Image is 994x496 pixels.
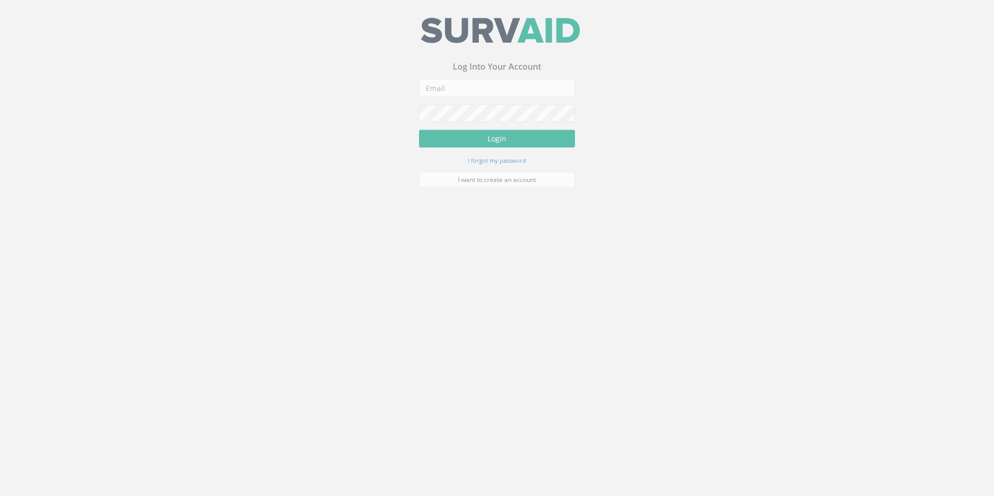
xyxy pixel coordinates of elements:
small: I forgot my password [468,160,526,167]
button: Login [419,133,575,151]
a: I want to create an account [419,175,575,191]
input: Email [419,82,575,100]
a: I forgot my password [468,159,526,168]
h3: Log Into Your Account [419,66,575,75]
